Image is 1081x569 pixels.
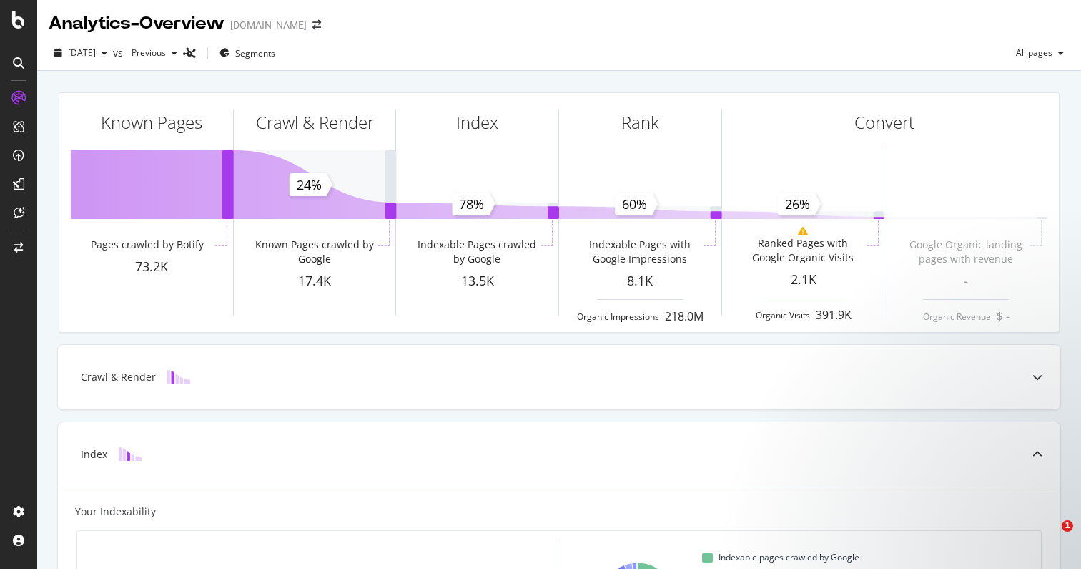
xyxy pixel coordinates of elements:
[1032,520,1067,555] iframe: Intercom live chat
[234,272,396,291] div: 17.4K
[1062,520,1073,532] span: 1
[75,505,156,519] div: Your Indexability
[1010,47,1052,59] span: All pages
[68,47,96,59] span: 2025 Sep. 5th
[230,18,307,32] div: [DOMAIN_NAME]
[1010,42,1070,64] button: All pages
[577,311,659,323] div: Organic Impressions
[256,110,374,135] div: Crawl & Render
[579,238,701,266] div: Indexable Pages with Google Impressions
[456,110,498,135] div: Index
[71,258,233,276] div: 73.2K
[49,42,113,64] button: [DATE]
[396,272,558,291] div: 13.5K
[81,447,107,462] div: Index
[167,370,190,384] img: block-icon
[312,20,321,30] div: arrow-right-arrow-left
[49,11,224,36] div: Analytics - Overview
[253,238,375,266] div: Known Pages crawled by Google
[101,110,202,135] div: Known Pages
[621,110,659,135] div: Rank
[559,272,721,291] div: 8.1K
[126,42,183,64] button: Previous
[113,46,126,60] span: vs
[719,549,859,566] span: Indexable pages crawled by Google
[126,47,166,59] span: Previous
[665,308,704,325] div: 218.0M
[416,238,538,266] div: Indexable Pages crawled by Google
[81,370,156,384] div: Crawl & Render
[235,47,275,59] span: Segments
[91,238,204,252] div: Pages crawled by Botify
[214,42,281,64] button: Segments
[119,447,142,461] img: block-icon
